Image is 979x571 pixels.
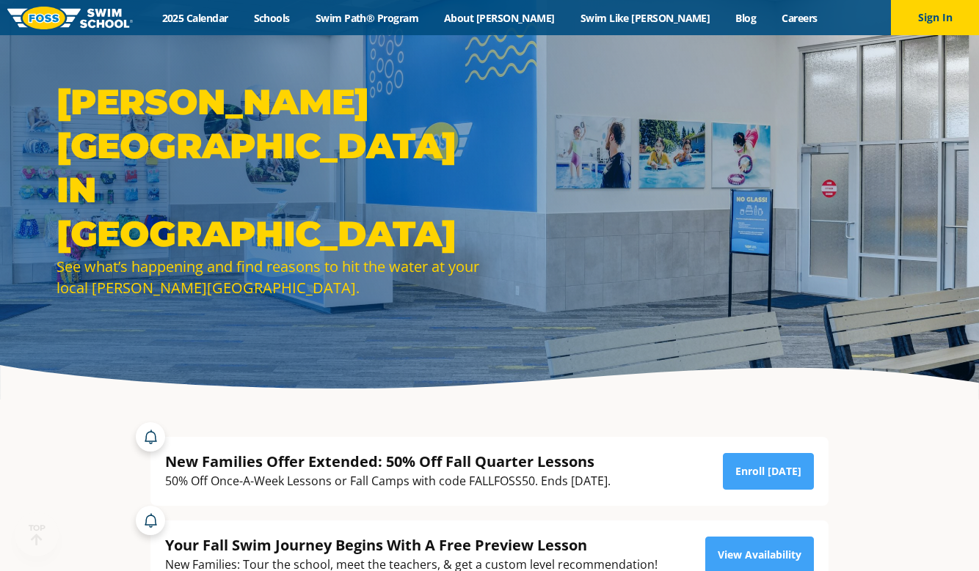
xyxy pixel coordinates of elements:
[57,80,482,256] h1: [PERSON_NAME][GEOGRAPHIC_DATA] in [GEOGRAPHIC_DATA]
[57,256,482,298] div: See what’s happening and find reasons to hit the water at your local [PERSON_NAME][GEOGRAPHIC_DATA].
[432,11,568,25] a: About [PERSON_NAME]
[165,471,611,491] div: 50% Off Once-A-Week Lessons or Fall Camps with code FALLFOSS50. Ends [DATE].
[723,11,769,25] a: Blog
[241,11,302,25] a: Schools
[302,11,431,25] a: Swim Path® Program
[149,11,241,25] a: 2025 Calendar
[165,535,658,555] div: Your Fall Swim Journey Begins With A Free Preview Lesson
[769,11,830,25] a: Careers
[165,452,611,471] div: New Families Offer Extended: 50% Off Fall Quarter Lessons
[567,11,723,25] a: Swim Like [PERSON_NAME]
[29,523,46,546] div: TOP
[7,7,133,29] img: FOSS Swim School Logo
[723,453,814,490] a: Enroll [DATE]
